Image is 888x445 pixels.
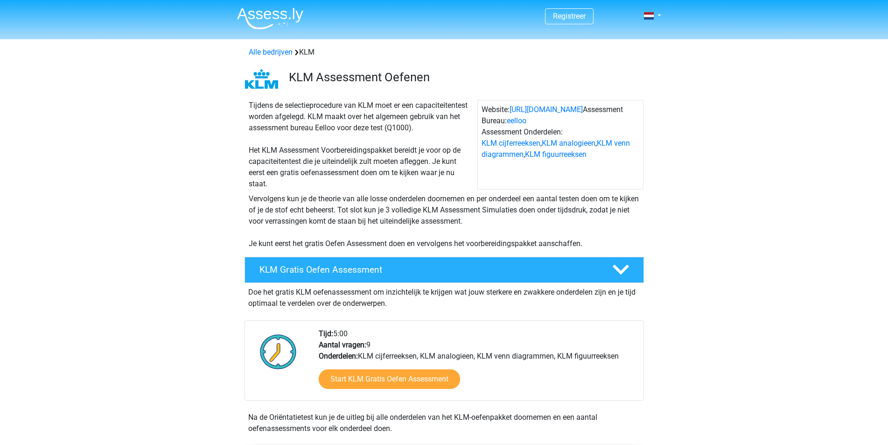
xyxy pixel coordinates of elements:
[542,139,595,148] a: KLM analogieen
[507,116,526,125] a: eelloo
[312,328,643,400] div: 5:00 9 KLM cijferreeksen, KLM analogieen, KLM venn diagrammen, KLM figuurreeksen
[245,193,643,249] div: Vervolgens kun je de theorie van alle losse onderdelen doornemen en per onderdeel een aantal test...
[319,329,333,338] b: Tijd:
[477,100,643,190] div: Website: Assessment Bureau: Assessment Onderdelen: , , ,
[482,139,630,159] a: KLM venn diagrammen
[249,48,293,57] a: Alle bedrijven
[237,7,303,29] img: Assessly
[289,70,636,85] h3: KLM Assessment Oefenen
[319,369,460,389] a: Start KLM Gratis Oefen Assessment
[319,352,358,360] b: Onderdelen:
[482,139,540,148] a: KLM cijferreeksen
[241,257,648,283] a: KLM Gratis Oefen Assessment
[245,412,644,434] div: Na de Oriëntatietest kun je de uitleg bij alle onderdelen van het KLM-oefenpakket doornemen en ee...
[259,264,597,275] h4: KLM Gratis Oefen Assessment
[510,105,583,114] a: [URL][DOMAIN_NAME]
[245,100,477,190] div: Tijdens de selectieprocedure van KLM moet er een capaciteitentest worden afgelegd. KLM maakt over...
[319,340,366,349] b: Aantal vragen:
[525,150,587,159] a: KLM figuurreeksen
[245,283,644,309] div: Doe het gratis KLM oefenassessment om inzichtelijk te krijgen wat jouw sterkere en zwakkere onder...
[245,47,643,58] div: KLM
[255,328,302,375] img: Klok
[553,12,586,21] a: Registreer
